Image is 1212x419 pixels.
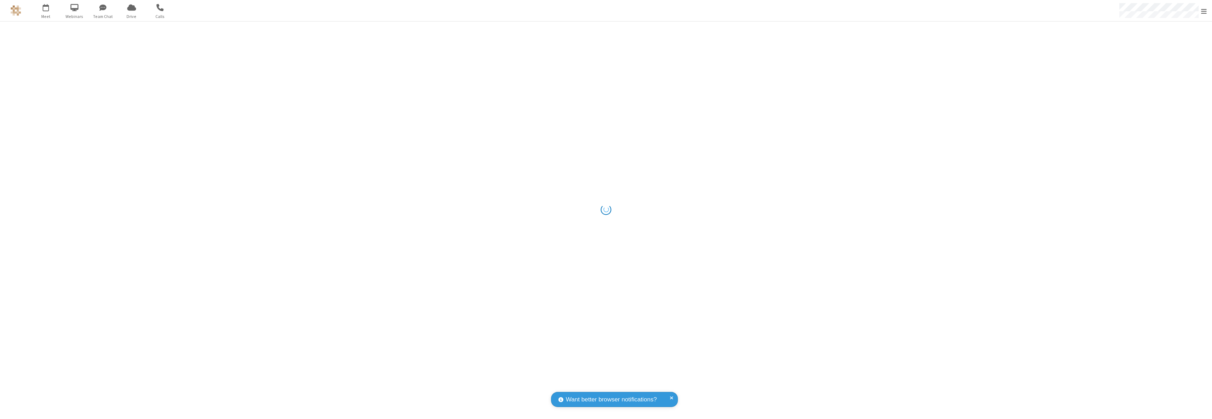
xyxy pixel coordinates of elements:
[61,13,88,20] span: Webinars
[90,13,116,20] span: Team Chat
[566,395,657,404] span: Want better browser notifications?
[147,13,173,20] span: Calls
[118,13,145,20] span: Drive
[33,13,59,20] span: Meet
[11,5,21,16] img: QA Selenium DO NOT DELETE OR CHANGE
